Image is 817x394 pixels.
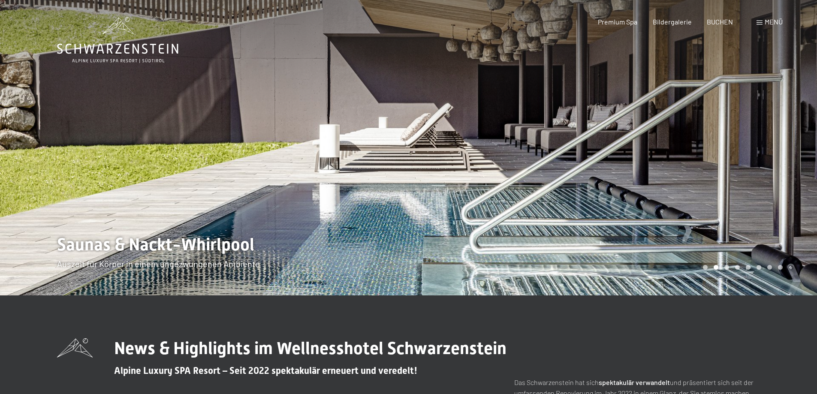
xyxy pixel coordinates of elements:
div: Carousel Page 5 [746,265,751,270]
a: Premium Spa [598,18,637,26]
strong: spektakulär verwandelt [599,378,670,386]
div: Carousel Page 6 [757,265,761,270]
div: Carousel Page 2 (Current Slide) [714,265,718,270]
a: Bildergalerie [653,18,692,26]
div: Carousel Page 8 [778,265,783,270]
div: Carousel Page 4 [735,265,740,270]
span: News & Highlights im Wellnesshotel Schwarzenstein [114,338,506,358]
div: Carousel Page 3 [724,265,729,270]
div: Carousel Page 1 [703,265,708,270]
span: Alpine Luxury SPA Resort – Seit 2022 spektakulär erneuert und veredelt! [114,365,417,376]
a: BUCHEN [707,18,733,26]
span: Menü [765,18,783,26]
div: Carousel Page 7 [767,265,772,270]
div: Carousel Pagination [700,265,783,270]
